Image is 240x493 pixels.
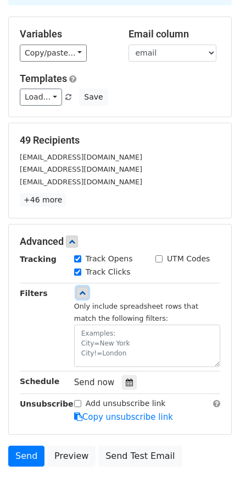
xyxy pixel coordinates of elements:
[20,165,142,173] small: [EMAIL_ADDRESS][DOMAIN_NAME]
[20,28,112,40] h5: Variables
[86,253,133,265] label: Track Opens
[20,193,66,207] a: +46 more
[8,446,44,467] a: Send
[98,446,182,467] a: Send Test Email
[20,377,59,386] strong: Schedule
[20,73,67,84] a: Templates
[86,266,131,278] label: Track Clicks
[74,302,198,323] small: Only include spreadsheet rows that match the following filters:
[20,178,142,186] small: [EMAIL_ADDRESS][DOMAIN_NAME]
[129,28,221,40] h5: Email column
[20,45,87,62] a: Copy/paste...
[79,89,108,106] button: Save
[20,255,57,264] strong: Tracking
[185,440,240,493] iframe: Chat Widget
[20,153,142,161] small: [EMAIL_ADDRESS][DOMAIN_NAME]
[20,235,220,248] h5: Advanced
[74,377,115,387] span: Send now
[185,440,240,493] div: 聊天小组件
[20,134,220,146] h5: 49 Recipients
[20,289,48,298] strong: Filters
[86,398,166,409] label: Add unsubscribe link
[20,89,62,106] a: Load...
[20,399,74,408] strong: Unsubscribe
[167,253,210,265] label: UTM Codes
[47,446,96,467] a: Preview
[74,412,173,422] a: Copy unsubscribe link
